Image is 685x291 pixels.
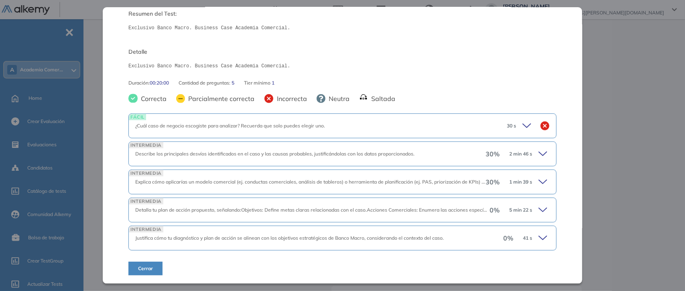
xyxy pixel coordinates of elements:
[179,79,232,87] span: Cantidad de preguntas:
[490,205,500,215] span: 0 %
[129,198,163,204] span: INTERMEDIA
[128,262,163,275] button: Cerrar
[150,79,169,87] span: 00:20:00
[135,123,325,129] span: ¿Cuál caso de negocio escogiste para analizar? Recuerda que solo puedes elegir uno.
[509,206,532,214] span: 5 min 22 s
[135,179,627,185] span: Explica cómo aplicarías un modelo comercial (ej. conductas comerciales, análisis de tableros) o h...
[523,234,532,242] span: 41 s
[244,79,272,87] span: Tier mínimo
[129,170,163,176] span: INTERMEDIA
[129,226,163,232] span: INTERMEDIA
[128,79,150,87] span: Duración :
[272,79,274,87] span: 1
[368,94,395,103] span: Saltada
[129,142,163,148] span: INTERMEDIA
[486,177,500,187] span: 30 %
[128,48,557,56] span: Detalle
[503,233,513,243] span: 0 %
[138,265,153,272] span: Cerrar
[128,24,557,32] pre: Exclusivo Banco Macro. Business Case Academia Comercial.
[507,122,516,129] span: 30 s
[274,94,307,103] span: Incorrecta
[325,94,350,103] span: Neutra
[185,94,254,103] span: Parcialmente correcta
[509,178,532,186] span: 1 min 39 s
[486,149,500,159] span: 30 %
[128,63,557,70] pre: Exclusivo Banco Macro. Business Case Academia Comercial.
[509,150,532,158] span: 2 min 46 s
[135,151,415,157] span: Describe los principales desvíos identificados en el caso y las causas probables, justificándolas...
[232,79,234,87] span: 5
[128,10,557,18] span: Resumen del Test:
[135,235,444,241] span: Justifica cómo tu diagnóstico y plan de acción se alinean con los objetivos estratégicos de Banco...
[129,114,146,120] span: FÁCIL
[138,94,167,103] span: Correcta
